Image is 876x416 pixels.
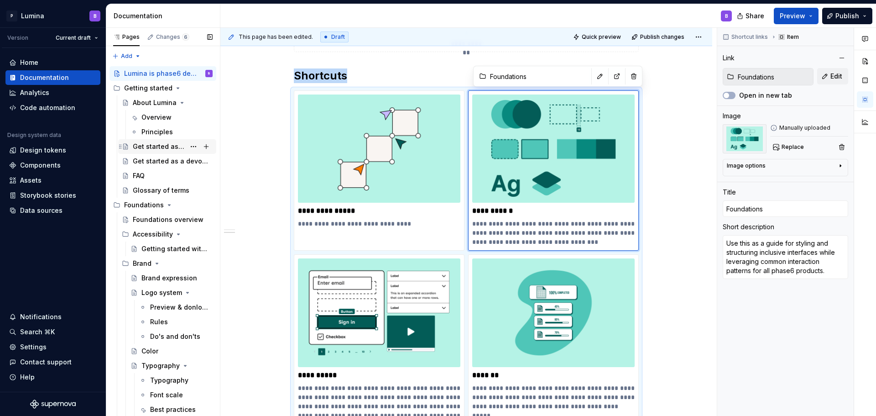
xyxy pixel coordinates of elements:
span: Shortcut links [731,33,768,41]
a: Components [5,158,100,173]
div: Documentation [20,73,69,82]
a: Code automation [5,100,100,115]
a: Brand expression [127,271,216,285]
div: Search ⌘K [20,327,55,337]
div: Home [20,58,38,67]
div: Design tokens [20,146,66,155]
div: Analytics [20,88,49,97]
div: Image options [727,162,766,169]
a: Storybook stories [5,188,100,203]
div: Settings [20,342,47,352]
div: Glossary of terms [133,186,189,195]
button: Share [732,8,770,24]
span: Add [121,53,132,60]
div: Storybook stories [20,191,76,200]
div: About Lumina [133,98,177,107]
div: Brand [118,256,216,271]
img: 9e787fe5-7ed1-400b-89f1-f2cf528cb4cb.png [298,95,460,203]
div: Get started as a devolopers [133,157,208,166]
div: Image [723,111,741,121]
div: Brand [133,259,151,268]
div: Lumina [21,11,44,21]
div: Title [723,188,736,197]
a: Foundations overview [118,212,216,227]
div: Getting started [124,84,172,93]
a: FAQ [118,169,216,183]
span: Publish [835,11,859,21]
button: Notifications [5,310,100,324]
div: Brand expression [141,274,197,283]
div: Version [7,34,28,42]
button: Image options [727,162,844,173]
div: Short description [723,222,774,232]
a: Color [127,344,216,358]
img: b4316b32-95b6-4c9a-8d93-f7063e04df3a.png [723,124,766,153]
div: Changes [156,33,189,41]
div: Getting started with accessibility [141,244,211,253]
div: Lumina is phase6 design system [124,69,199,78]
strong: Shortcuts [294,69,347,82]
img: b4316b32-95b6-4c9a-8d93-f7063e04df3a.png [472,95,635,203]
div: Pages [113,33,140,41]
a: Do's and don'ts [136,329,216,344]
button: Contact support [5,355,100,369]
a: Get started as a designer [118,139,216,154]
div: Design system data [7,132,61,139]
span: Quick preview [582,33,621,41]
textarea: Use this as a guide for styling and structuring inclusive interfaces while leveraging common inte... [723,235,848,279]
a: Glossary of terms [118,183,216,198]
span: This page has been edited. [239,33,313,41]
input: Add title [723,200,848,217]
div: Getting started [109,81,216,95]
a: Rules [136,315,216,329]
div: Rules [150,317,168,326]
div: Best practices [150,405,196,414]
span: Share [746,11,764,21]
div: Documentation [114,11,216,21]
button: Help [5,370,100,384]
div: Accessibility [118,227,216,242]
a: Get started as a devolopers [118,154,216,169]
div: Help [20,373,35,382]
div: B [725,12,728,20]
div: Get started as a designer [133,142,185,151]
label: Open in new tab [739,91,792,100]
div: Typography [141,361,180,370]
button: Publish [822,8,872,24]
div: Logo system [141,288,182,297]
div: Code automation [20,103,75,112]
div: Do's and don'ts [150,332,200,341]
div: Components [20,161,61,170]
div: Font scale [150,390,183,400]
a: Assets [5,173,100,188]
a: Home [5,55,100,70]
div: Link [723,53,735,63]
div: B [208,69,210,78]
a: Documentation [5,70,100,85]
button: Edit [817,68,848,84]
a: Overview [127,110,216,125]
button: Search ⌘K [5,325,100,339]
button: Replace [770,141,808,153]
a: Analytics [5,85,100,100]
a: Settings [5,340,100,354]
a: Principles [127,125,216,139]
div: Notifications [20,312,62,321]
span: Draft [331,33,345,41]
span: Replace [782,143,804,151]
a: Getting started with accessibility [127,242,216,256]
img: 215f7d92-654a-49fe-ac69-506f7ba3b145.png [472,258,635,367]
div: Foundations overview [133,215,203,224]
a: About Lumina [118,95,216,110]
button: Publish changes [629,31,688,43]
div: P [6,11,17,21]
button: Shortcut links [720,31,772,43]
svg: Supernova Logo [30,400,76,409]
div: Data sources [20,206,63,215]
div: Color [141,347,158,356]
a: Typography [127,358,216,373]
button: Add [109,50,144,63]
div: Assets [20,176,42,185]
a: Data sources [5,203,100,218]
